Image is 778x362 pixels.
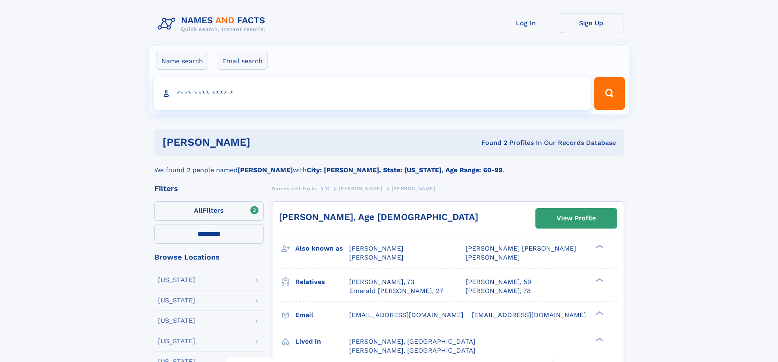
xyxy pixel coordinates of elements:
[594,77,624,110] button: Search Button
[158,338,195,344] div: [US_STATE]
[466,244,576,252] span: [PERSON_NAME] [PERSON_NAME]
[349,253,403,261] span: [PERSON_NAME]
[154,13,272,35] img: Logo Names and Facts
[154,77,591,110] input: search input
[238,166,293,174] b: [PERSON_NAME]
[557,209,596,228] div: View Profile
[295,242,349,255] h3: Also known as
[272,183,317,193] a: Names and Facts
[366,138,616,147] div: Found 2 Profiles In Our Records Database
[154,253,264,261] div: Browse Locations
[295,275,349,289] h3: Relatives
[154,155,624,175] div: We found 2 people named with .
[194,207,203,214] span: All
[158,318,195,324] div: [US_STATE]
[154,201,264,221] label: Filters
[594,337,604,342] div: ❯
[349,311,464,319] span: [EMAIL_ADDRESS][DOMAIN_NAME]
[158,277,195,283] div: [US_STATE]
[349,346,475,354] span: [PERSON_NAME], [GEOGRAPHIC_DATA]
[536,209,617,228] a: View Profile
[493,13,559,33] a: Log In
[295,308,349,322] h3: Email
[349,338,475,345] span: [PERSON_NAME], [GEOGRAPHIC_DATA]
[466,286,531,295] a: [PERSON_NAME], 78
[217,53,268,70] label: Email search
[163,137,366,147] h1: [PERSON_NAME]
[594,310,604,315] div: ❯
[279,212,478,222] a: [PERSON_NAME], Age [DEMOGRAPHIC_DATA]
[339,183,382,193] a: [PERSON_NAME]
[466,278,531,286] a: [PERSON_NAME], 59
[295,335,349,349] h3: Lived in
[156,53,208,70] label: Name search
[154,185,264,192] div: Filters
[594,244,604,249] div: ❯
[339,186,382,191] span: [PERSON_NAME]
[326,186,330,191] span: C
[392,186,435,191] span: [PERSON_NAME]
[307,166,503,174] b: City: [PERSON_NAME], State: [US_STATE], Age Range: 60-99
[349,286,443,295] a: Emerald [PERSON_NAME], 27
[349,278,414,286] a: [PERSON_NAME], 73
[559,13,624,33] a: Sign Up
[158,297,195,304] div: [US_STATE]
[594,277,604,282] div: ❯
[466,253,520,261] span: [PERSON_NAME]
[472,311,586,319] span: [EMAIL_ADDRESS][DOMAIN_NAME]
[349,244,403,252] span: [PERSON_NAME]
[326,183,330,193] a: C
